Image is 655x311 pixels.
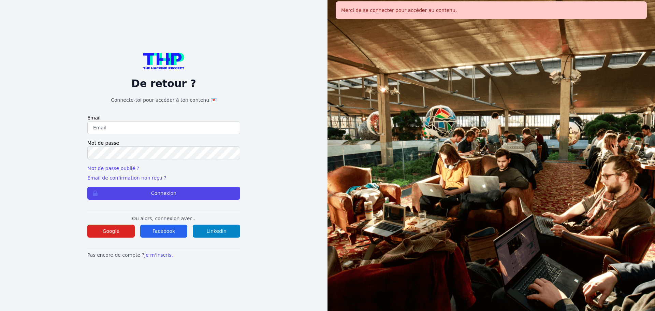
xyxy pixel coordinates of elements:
h1: Connecte-toi pour accéder à ton contenu 💌 [87,97,240,103]
button: Facebook [140,225,188,238]
img: logo [143,53,184,69]
p: Pas encore de compte ? [87,252,240,258]
button: Linkedin [193,225,240,238]
a: Mot de passe oublié ? [87,166,139,171]
p: De retour ? [87,77,240,90]
label: Email [87,114,240,121]
div: Merci de se connecter pour accéder au contenu. [336,1,647,19]
a: Email de confirmation non reçu ? [87,175,166,181]
button: Google [87,225,135,238]
input: Email [87,121,240,134]
label: Mot de passe [87,140,240,146]
button: Connexion [87,187,240,200]
a: Je m'inscris. [144,252,173,258]
p: Ou alors, connexion avec.. [87,215,240,222]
